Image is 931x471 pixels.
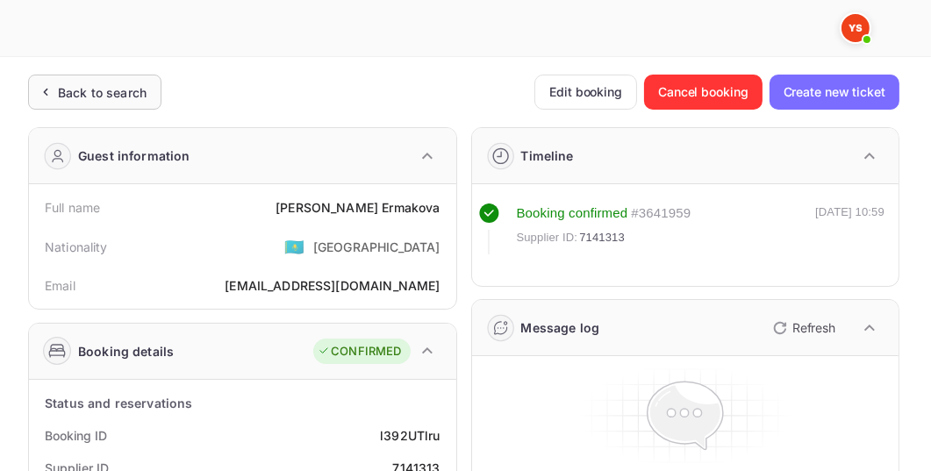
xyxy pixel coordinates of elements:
div: l392UTlru [380,426,440,445]
div: Booking confirmed [517,203,628,224]
span: Supplier ID: [517,229,578,246]
div: # 3641959 [631,203,691,224]
div: Message log [521,318,600,337]
div: Booking details [78,342,174,360]
button: Create new ticket [770,75,899,110]
div: CONFIRMED [318,343,401,360]
button: Edit booking [534,75,637,110]
div: Nationality [45,238,108,256]
div: Timeline [521,146,574,165]
div: Booking ID [45,426,107,445]
span: 7141313 [579,229,625,246]
p: Refresh [792,318,835,337]
div: [GEOGRAPHIC_DATA] [313,238,440,256]
div: Guest information [78,146,190,165]
div: [EMAIL_ADDRESS][DOMAIN_NAME] [225,276,440,295]
div: Email [45,276,75,295]
div: [DATE] 10:59 [815,203,884,254]
div: Back to search [58,83,147,102]
img: Yandex Support [841,14,870,42]
div: Full name [45,198,100,217]
div: Status and reservations [45,394,192,412]
button: Refresh [763,314,842,342]
span: United States [284,231,304,262]
div: [PERSON_NAME] Ermakova [276,198,440,217]
button: Cancel booking [644,75,763,110]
